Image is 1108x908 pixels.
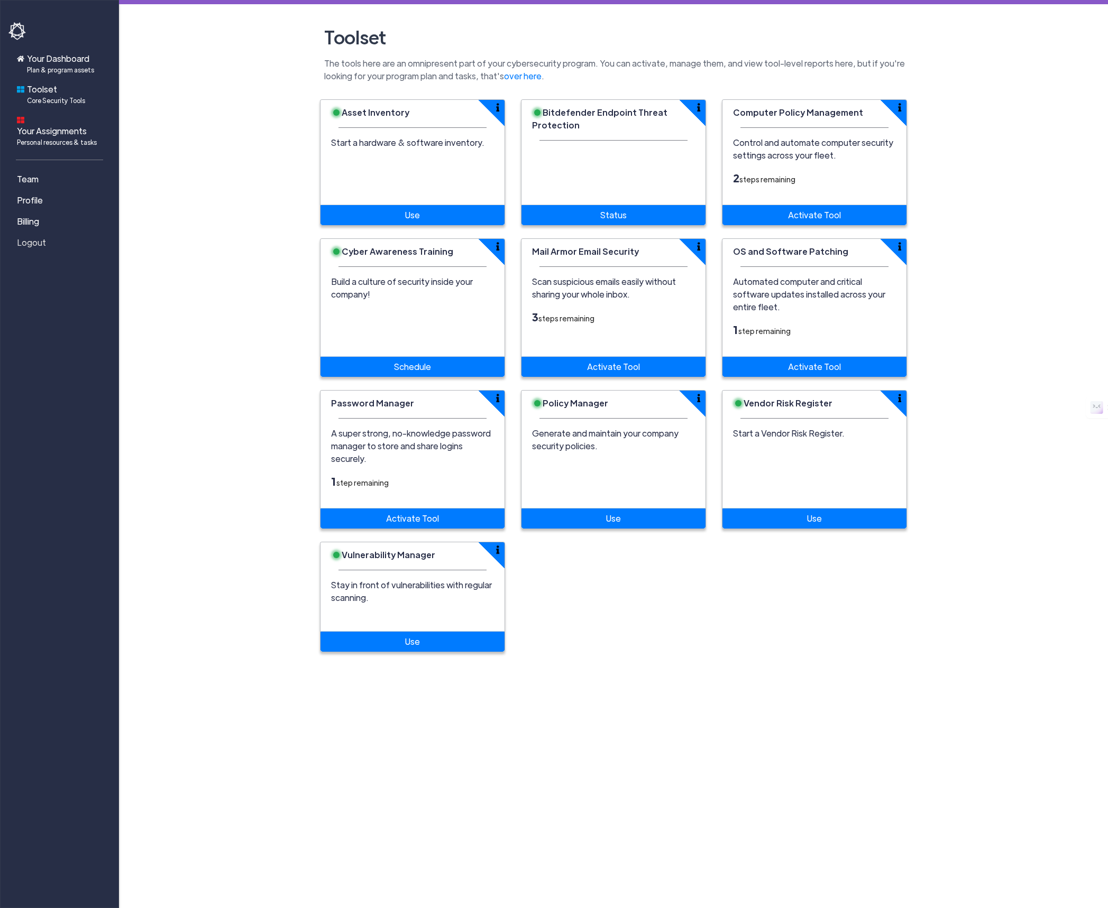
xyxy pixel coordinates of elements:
[331,275,494,301] p: Build a culture of security inside your company!
[733,427,896,440] p: Start a Vendor Risk Register.
[733,136,896,162] p: Control and automate computer security settings across your fleet.
[27,96,85,105] span: Core Security Tools
[321,205,505,225] a: Use
[496,545,499,554] img: info-icon.svg
[733,107,863,118] span: Computer Policy Management
[331,136,494,149] p: Start a hardware & software inventory.
[744,397,832,409] span: Vendor Risk Register
[27,52,94,75] span: Your Dashboard
[321,632,505,652] a: Use
[8,169,114,190] a: Team
[504,70,542,81] a: over here
[17,194,43,207] span: Profile
[331,474,494,489] div: step remaining
[532,275,695,301] p: Scan suspicious emails easily without sharing your whole inbox.
[27,83,85,105] span: Toolset
[8,211,114,232] a: Billing
[331,427,494,465] p: A super strong, no-knowledge password manager to store and share logins securely.
[321,357,505,377] a: Schedule
[342,246,453,257] span: Cyber Awareness Training
[320,57,907,82] p: The tools here are an omnipresent part of your cybersecurity program. You can activate, manage th...
[697,242,700,251] img: info-icon.svg
[17,173,39,186] span: Team
[898,242,901,251] img: info-icon.svg
[17,86,24,93] img: foundations-icon.svg
[697,103,700,112] img: info-icon.svg
[331,579,494,604] p: Stay in front of vulnerabilities with regular scanning.
[496,394,499,402] img: info-icon.svg
[532,309,695,325] div: steps remaining
[722,508,906,529] a: Use
[17,215,39,228] span: Billing
[733,170,896,186] div: steps remaining
[342,549,435,560] span: Vulnerability Manager
[17,55,24,62] img: home-icon.svg
[722,205,906,225] a: Activate Tool
[8,22,28,40] img: havoc-shield-logo-white.png
[898,394,901,402] img: info-icon.svg
[27,65,94,75] span: Plan & program assets
[722,357,906,377] a: Activate Tool
[17,236,46,249] span: Logout
[321,508,505,529] a: Activate Tool
[8,190,114,211] a: Profile
[496,103,499,112] img: info-icon.svg
[532,246,639,257] span: Mail Armor Email Security
[521,205,706,225] a: Status
[331,397,414,409] span: Password Manager
[17,116,24,124] img: dashboard-icon.svg
[532,427,695,452] p: Generate and maintain your company security policies.
[521,357,706,377] a: Activate Tool
[17,125,97,147] span: Your Assignments
[532,310,538,323] span: 3
[8,48,114,79] a: Your DashboardPlan & program assets
[733,275,896,313] p: Automated computer and critical software updates installed across your entire fleet.
[17,137,97,147] span: Personal resources & tasks
[733,171,739,184] span: 2
[521,508,706,529] a: Use
[8,79,114,109] a: ToolsetCore Security Tools
[697,394,700,402] img: info-icon.svg
[8,232,114,253] a: Logout
[733,323,738,336] span: 1
[8,109,114,151] a: Your AssignmentsPersonal resources & tasks
[898,103,901,112] img: info-icon.svg
[733,322,896,338] div: step remaining
[496,242,499,251] img: info-icon.svg
[331,475,336,488] span: 1
[543,397,608,409] span: Policy Manager
[532,107,667,131] span: Bitdefender Endpoint Threat Protection
[342,107,409,118] span: Asset Inventory
[320,21,907,53] h2: Toolset
[733,246,848,257] span: OS and Software Patching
